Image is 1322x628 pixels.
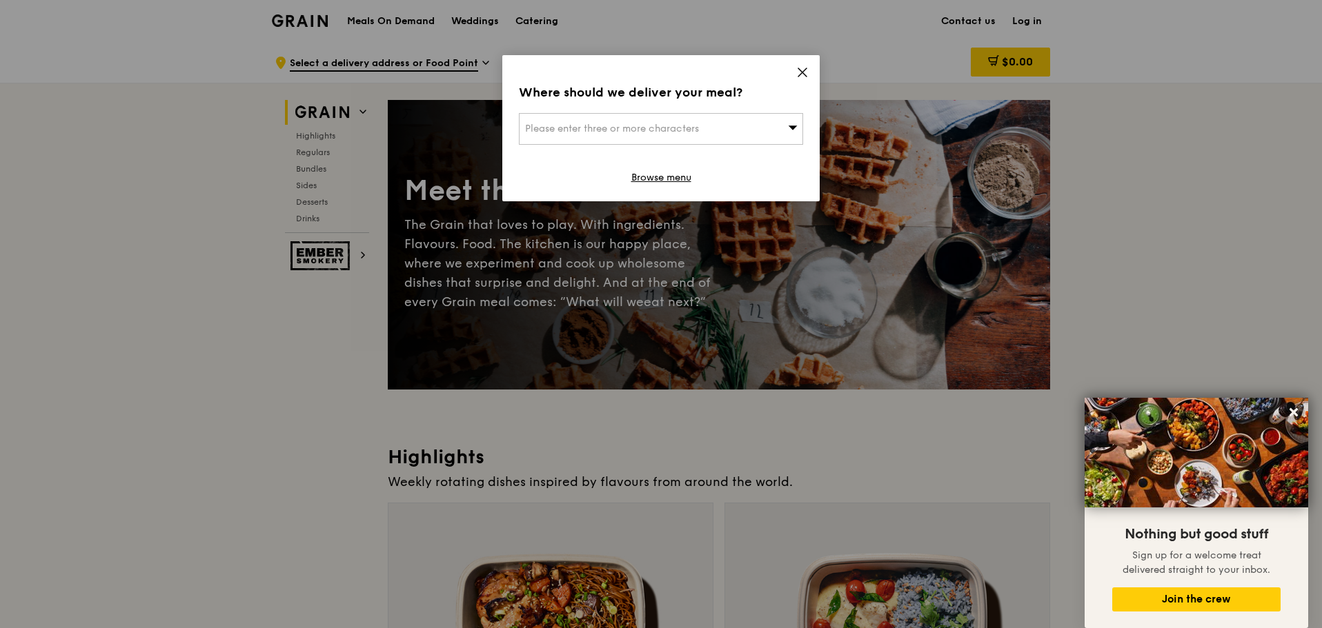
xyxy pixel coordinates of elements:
div: Where should we deliver your meal? [519,83,803,102]
img: DSC07876-Edit02-Large.jpeg [1085,398,1308,507]
button: Close [1283,401,1305,423]
a: Browse menu [631,171,691,185]
span: Nothing but good stuff [1125,526,1268,543]
span: Please enter three or more characters [525,123,699,134]
span: Sign up for a welcome treat delivered straight to your inbox. [1123,549,1270,576]
button: Join the crew [1112,587,1281,611]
